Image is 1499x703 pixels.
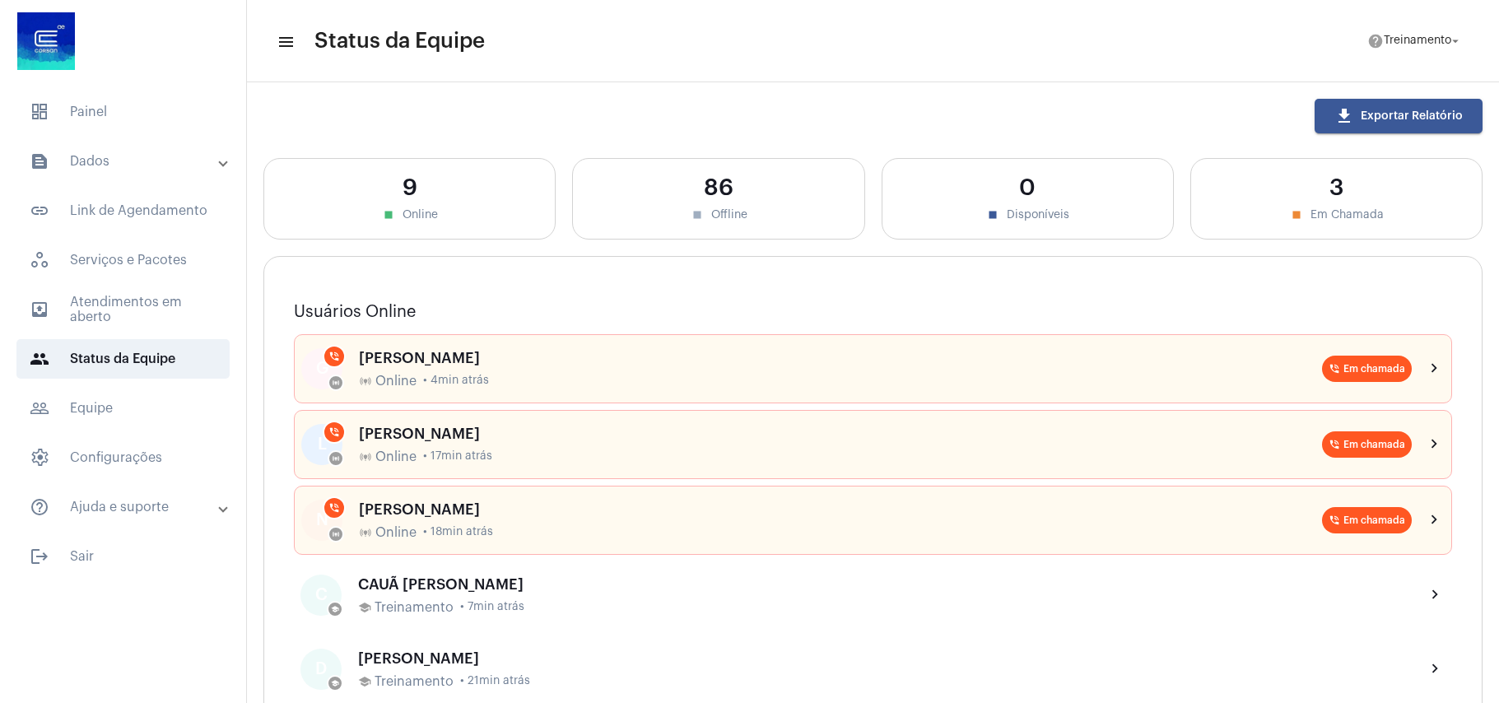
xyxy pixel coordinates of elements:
span: Configurações [16,438,230,477]
span: Status da Equipe [16,339,230,379]
div: [PERSON_NAME] [358,650,1413,667]
div: 9 [281,175,538,201]
span: Online [375,525,417,540]
span: • 17min atrás [423,450,492,463]
mat-icon: school [331,679,339,687]
mat-icon: sidenav icon [30,151,49,171]
button: Exportar Relatório [1315,99,1483,133]
span: sidenav icon [30,102,49,122]
mat-icon: sidenav icon [30,300,49,319]
span: • 4min atrás [423,375,489,387]
mat-icon: sidenav icon [30,547,49,566]
mat-icon: arrow_drop_down [1448,34,1463,49]
span: sidenav icon [30,250,49,270]
mat-panel-title: Ajuda e suporte [30,497,220,517]
mat-icon: online_prediction [332,530,340,538]
span: • 21min atrás [460,675,530,687]
span: sidenav icon [30,448,49,468]
mat-chip: Em chamada [1322,431,1412,458]
mat-icon: sidenav icon [30,349,49,369]
span: • 18min atrás [423,526,493,538]
div: CAUÃ [PERSON_NAME] [358,576,1413,593]
div: Online [281,207,538,222]
button: Treinamento [1357,25,1473,58]
div: N [301,500,342,541]
div: [PERSON_NAME] [359,426,1322,442]
mat-icon: school [331,605,339,613]
mat-chip: Em chamada [1322,507,1412,533]
mat-icon: phone_in_talk [328,426,340,438]
div: [PERSON_NAME] [359,501,1322,518]
mat-icon: chevron_right [1425,359,1445,379]
mat-icon: sidenav icon [277,32,293,52]
mat-icon: help [1367,33,1384,49]
img: d4669ae0-8c07-2337-4f67-34b0df7f5ae4.jpeg [13,8,79,74]
span: Online [375,449,417,464]
mat-expansion-panel-header: sidenav iconAjuda e suporte [10,487,246,527]
mat-icon: stop [1289,207,1304,222]
mat-icon: online_prediction [359,450,372,463]
span: Treinamento [375,674,454,689]
mat-icon: sidenav icon [30,497,49,517]
span: Exportar Relatório [1334,110,1463,122]
div: [PERSON_NAME] [359,350,1322,366]
mat-panel-title: Dados [30,151,220,171]
mat-expansion-panel-header: sidenav iconDados [10,142,246,181]
div: G [301,348,342,389]
mat-icon: chevron_right [1426,659,1445,679]
mat-icon: school [358,675,371,688]
div: L [301,424,342,465]
div: 86 [589,175,847,201]
span: Online [375,374,417,389]
mat-icon: sidenav icon [30,201,49,221]
mat-icon: school [358,601,371,614]
div: 3 [1208,175,1465,201]
span: Treinamento [375,600,454,615]
div: Offline [589,207,847,222]
div: Disponíveis [899,207,1157,222]
div: 0 [899,175,1157,201]
span: Painel [16,92,230,132]
mat-icon: online_prediction [359,526,372,539]
span: Atendimentos em aberto [16,290,230,329]
h3: Usuários Online [294,303,1452,321]
mat-icon: phone_in_talk [1329,439,1340,450]
mat-icon: phone_in_talk [328,351,340,362]
span: Sair [16,537,230,576]
mat-icon: online_prediction [332,379,340,387]
mat-chip: Em chamada [1322,356,1412,382]
span: Equipe [16,389,230,428]
mat-icon: stop [985,207,1000,222]
mat-icon: stop [381,207,396,222]
mat-icon: chevron_right [1425,510,1445,530]
span: • 7min atrás [460,601,524,613]
mat-icon: chevron_right [1425,435,1445,454]
mat-icon: phone_in_talk [328,502,340,514]
span: Serviços e Pacotes [16,240,230,280]
mat-icon: chevron_right [1426,585,1445,605]
mat-icon: online_prediction [332,454,340,463]
div: Em Chamada [1208,207,1465,222]
mat-icon: phone_in_talk [1329,363,1340,375]
mat-icon: sidenav icon [30,398,49,418]
span: Link de Agendamento [16,191,230,230]
div: D [300,649,342,690]
mat-icon: phone_in_talk [1329,514,1340,526]
mat-icon: download [1334,106,1354,126]
span: Treinamento [1384,35,1451,47]
span: Status da Equipe [314,28,485,54]
mat-icon: stop [690,207,705,222]
div: C [300,575,342,616]
mat-icon: online_prediction [359,375,372,388]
